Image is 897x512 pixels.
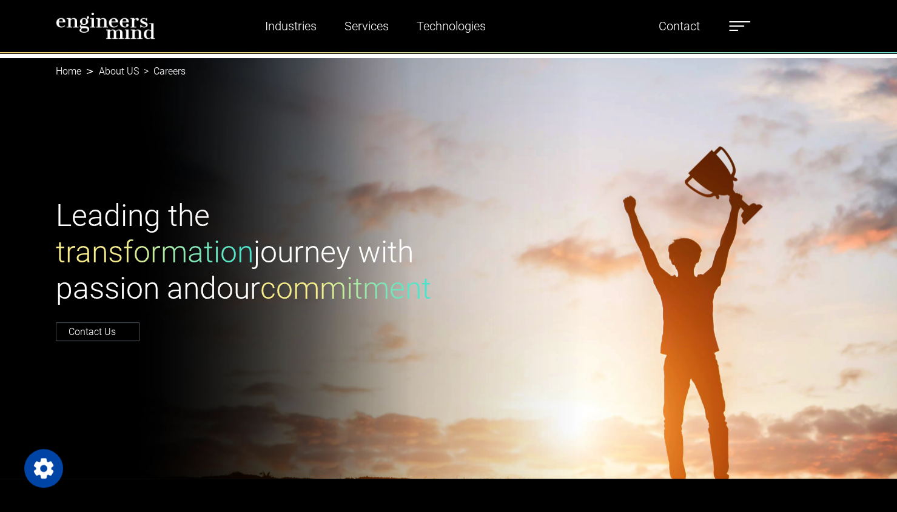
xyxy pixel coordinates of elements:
[56,65,81,77] a: Home
[260,12,321,40] a: Industries
[99,65,139,77] a: About US
[654,12,705,40] a: Contact
[412,12,491,40] a: Technologies
[139,64,186,79] li: Careers
[260,271,431,306] span: commitment
[56,234,254,270] span: transformation
[56,58,842,85] nav: breadcrumb
[56,12,156,39] img: logo
[56,322,139,341] a: Contact Us
[340,12,394,40] a: Services
[56,198,442,307] h1: Leading the journey with passion and our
